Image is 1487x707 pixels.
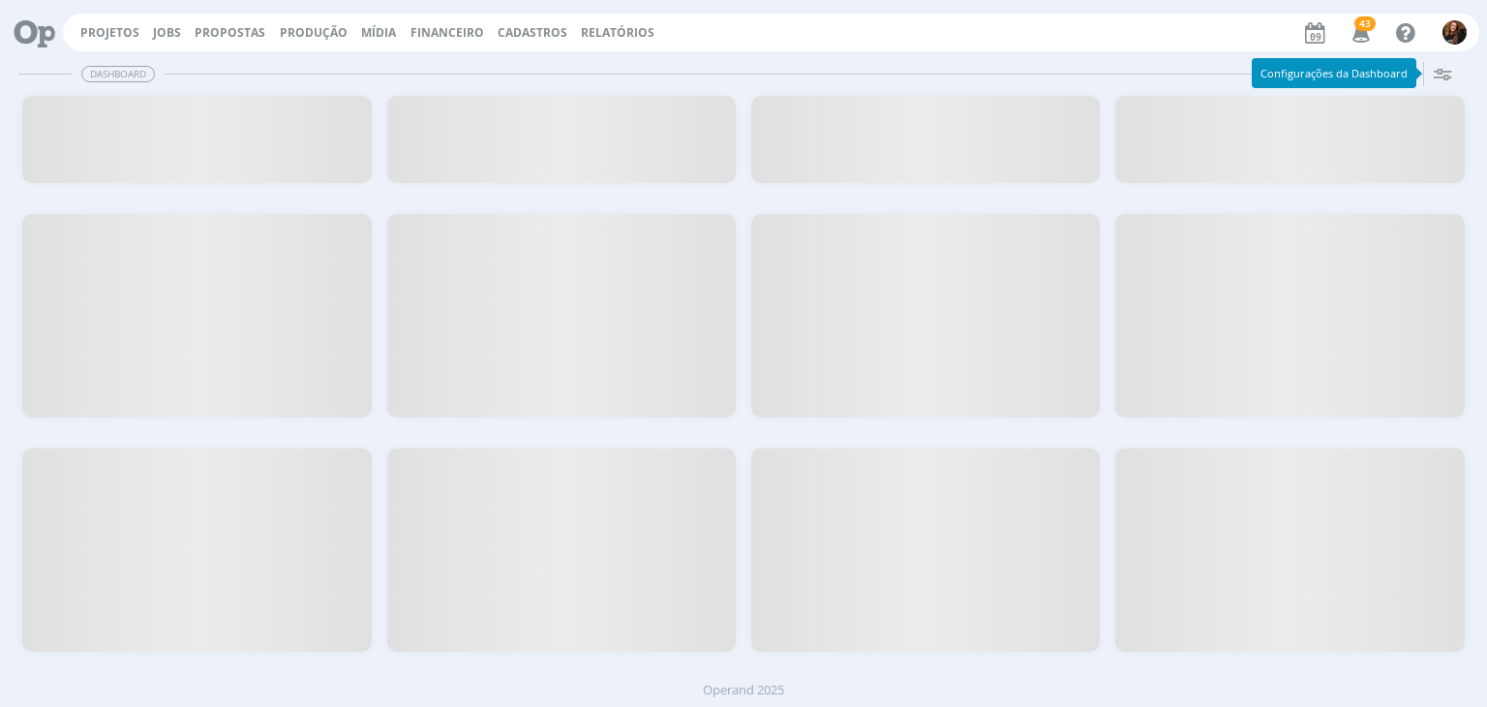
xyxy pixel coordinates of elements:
button: Mídia [355,25,402,41]
button: Projetos [75,25,145,41]
a: Jobs [153,24,181,41]
span: 43 [1354,16,1376,31]
a: Projetos [80,24,139,41]
div: Configurações da Dashboard [1252,58,1416,88]
span: Cadastros [498,24,567,41]
button: Financeiro [405,25,490,41]
button: T [1441,15,1468,49]
button: Cadastros [492,25,573,41]
button: 43 [1340,15,1380,50]
a: Relatórios [581,24,654,41]
a: Produção [280,24,348,41]
button: Jobs [147,25,187,41]
button: Propostas [189,25,271,41]
a: Mídia [361,24,396,41]
button: Produção [274,25,353,41]
button: Relatórios [575,25,660,41]
a: Financeiro [410,24,484,41]
span: Propostas [195,24,265,41]
span: Dashboard [81,66,155,82]
img: T [1442,20,1467,45]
